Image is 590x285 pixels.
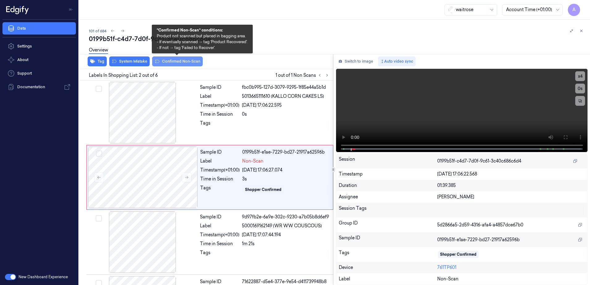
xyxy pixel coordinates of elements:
button: Select row [96,86,102,92]
button: System Mistake [109,56,150,66]
div: Session [339,156,437,166]
button: A [568,4,580,16]
span: 5000169162149 (WR WW COUSCOUS) [242,223,322,229]
div: 9d97fb2e-6a9e-302c-9230-a7b05b8d6ef9 [242,214,330,220]
div: 1m 21s [242,241,330,247]
div: Time in Session [200,241,239,247]
button: Select row [96,151,102,157]
div: Sample ID [200,84,239,91]
div: Label [200,93,239,100]
div: Device [339,264,437,271]
button: Confirmed Non-Scan [152,56,203,66]
div: Timestamp [339,171,437,177]
div: [DATE] 17:06:27.074 [242,167,329,173]
button: x4 [575,71,585,81]
span: 101 of 684 [89,28,106,34]
div: Label [339,276,437,282]
div: Label [200,223,239,229]
div: 0199b51f-c4d7-7d0f-9c61-3c40c686c6d4 [89,35,585,43]
span: 5013665111610 (KALLO CORN CAKES LS) [242,93,324,100]
button: Toggle Navigation [66,5,76,14]
div: Session Tags [339,205,437,215]
div: [DATE] 17:07:44.194 [242,232,330,238]
button: 0s [575,84,585,93]
div: Timestamp (+01:00) [200,167,240,173]
span: 0199b51f-c4d7-7d0f-9c61-3c40c686c6d4 [437,158,521,164]
div: Timestamp (+01:00) [200,232,239,238]
button: Switch to image [336,56,376,66]
div: [DATE] 17:06:22.595 [242,102,330,109]
a: Settings [2,40,76,52]
button: About [2,54,76,66]
div: Tags [200,185,240,195]
button: Select row [96,215,102,221]
div: Time in Session [200,111,239,118]
div: 01:39.385 [437,182,585,189]
div: Label [200,158,240,164]
div: [DATE] 17:06:22.568 [437,171,585,177]
div: Shopper Confirmed [245,187,281,192]
a: Data [2,22,76,35]
span: Non-Scan [242,158,264,164]
div: Timestamp (+01:00) [200,102,239,109]
div: Assignee [339,194,437,200]
div: Tags [200,120,239,130]
div: Shopper Confirmed [440,252,476,257]
div: Tags [200,250,239,259]
div: 71622887-d5e4-377e-9e54-d411739948b8 [242,279,330,285]
button: Auto video sync [378,56,416,66]
div: Sample ID [200,149,240,155]
div: Duration [339,182,437,189]
div: Sample ID [200,279,239,285]
div: Sample ID [200,214,239,220]
div: 3s [242,176,329,182]
div: [PERSON_NAME] [437,194,585,200]
div: Tags [339,250,437,259]
div: Sample ID [339,235,437,245]
div: fbc0b995-127d-3079-9295-1f85e44a5b1d [242,84,330,91]
div: 761TP601 [437,264,585,271]
span: 0199b51f-e1ae-7229-bd27-21917a62596b [437,237,520,243]
div: Time in Session [200,176,240,182]
span: Non-Scan [437,276,459,282]
a: Documentation [2,81,76,93]
div: 0199b51f-e1ae-7229-bd27-21917a62596b [242,149,329,155]
a: Overview [89,47,108,54]
span: 5d2866a5-2d59-4316-afa4-a4857dce67b0 [437,222,523,228]
span: Labels In Shopping List: 2 out of 6 [89,72,158,79]
a: Support [2,67,76,80]
button: Tag [88,56,107,66]
span: 1 out of 1 Non Scans [276,72,331,79]
div: Group ID [339,220,437,230]
div: 0s [242,111,330,118]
